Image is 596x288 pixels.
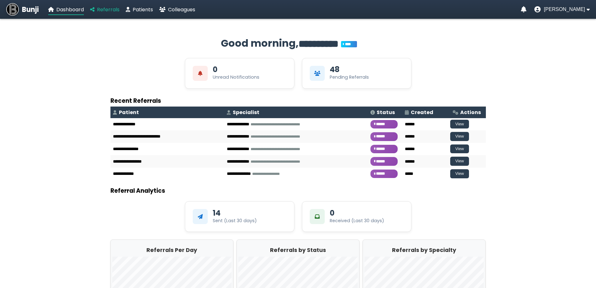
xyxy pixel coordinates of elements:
[450,132,469,141] button: View
[97,6,120,13] span: Referrals
[521,6,527,13] a: Notifications
[22,4,39,15] span: Bunji
[185,201,294,232] div: 14Sent (Last 30 days)
[213,209,221,217] div: 14
[341,41,357,47] span: You’re on Plus!
[368,107,402,118] th: Status
[112,246,232,254] h2: Referrals Per Day
[450,169,469,178] button: View
[450,144,469,154] button: View
[185,58,294,89] div: View Unread Notifications
[534,6,590,13] button: User menu
[6,3,19,16] img: Bunji Dental Referral Management
[330,217,384,224] div: Received (Last 30 days)
[450,107,486,118] th: Actions
[302,58,411,89] div: View Pending Referrals
[48,6,84,13] a: Dashboard
[224,107,368,118] th: Specialist
[213,66,217,73] div: 0
[126,6,153,13] a: Patients
[110,96,486,105] h3: Recent Referrals
[330,74,369,81] div: Pending Referrals
[330,66,339,73] div: 48
[450,120,469,129] button: View
[213,74,259,81] div: Unread Notifications
[159,6,195,13] a: Colleagues
[168,6,195,13] span: Colleagues
[90,6,120,13] a: Referrals
[110,107,225,118] th: Patient
[364,246,484,254] h2: Referrals by Specialty
[56,6,84,13] span: Dashboard
[133,6,153,13] span: Patients
[402,107,450,118] th: Created
[302,201,411,232] div: 0Received (Last 30 days)
[213,217,257,224] div: Sent (Last 30 days)
[544,7,585,12] span: [PERSON_NAME]
[6,3,39,16] a: Bunji
[330,209,334,217] div: 0
[110,36,486,52] h2: Good morning,
[110,186,486,195] h3: Referral Analytics
[238,246,358,254] h2: Referrals by Status
[450,157,469,166] button: View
